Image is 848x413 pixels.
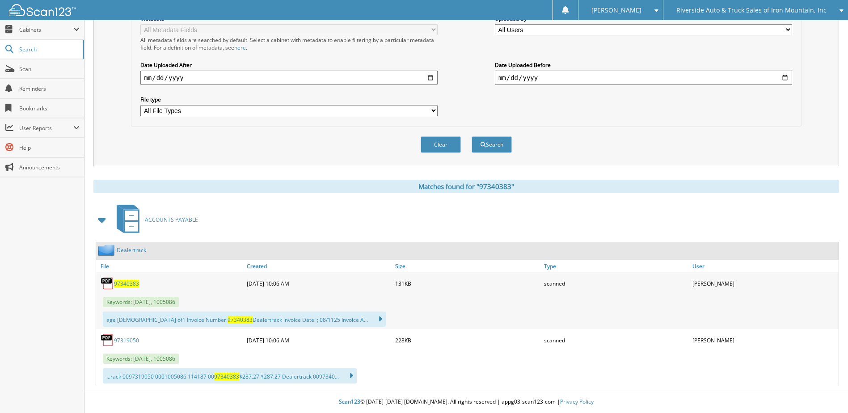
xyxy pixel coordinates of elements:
label: File type [140,96,438,103]
img: scan123-logo-white.svg [9,4,76,16]
span: [PERSON_NAME] [591,8,641,13]
div: Matches found for "97340383" [93,180,839,193]
a: 97340383 [114,280,139,287]
span: Riverside Auto & Truck Sales of Iron Mountain, Inc [676,8,827,13]
div: scanned [542,331,690,349]
div: scanned [542,274,690,292]
a: File [96,260,245,272]
div: [DATE] 10:06 AM [245,274,393,292]
span: Reminders [19,85,80,93]
label: Date Uploaded After [140,61,438,69]
span: Keywords: [DATE], 1005086 [103,354,179,364]
a: Created [245,260,393,272]
a: Type [542,260,690,272]
iframe: Chat Widget [803,370,848,413]
span: Bookmarks [19,105,80,112]
div: © [DATE]-[DATE] [DOMAIN_NAME]. All rights reserved | appg03-scan123-com | [84,391,848,413]
span: Help [19,144,80,152]
a: 97319050 [114,337,139,344]
span: Search [19,46,78,53]
label: Date Uploaded Before [495,61,792,69]
span: Keywords: [DATE], 1005086 [103,297,179,307]
input: start [140,71,438,85]
div: age [DEMOGRAPHIC_DATA] of1 Invoice Number: Dealertrack invoice Date: ; 08/1125 Invoice A... [103,312,386,327]
a: User [690,260,839,272]
span: 97340383 [214,373,239,380]
span: Announcements [19,164,80,171]
div: ...rack 0097319050 0001005086 114187 00 $287.27 $287.27 Dealertrack 0097340... [103,368,357,383]
div: 228KB [393,331,541,349]
span: 97340383 [228,316,253,324]
div: 131KB [393,274,541,292]
a: Privacy Policy [560,398,594,405]
span: Scan123 [339,398,360,405]
button: Clear [421,136,461,153]
button: Search [472,136,512,153]
a: here [234,44,246,51]
img: PDF.png [101,333,114,347]
span: ACCOUNTS PAYABLE [145,216,198,223]
div: [PERSON_NAME] [690,331,839,349]
a: Size [393,260,541,272]
img: PDF.png [101,277,114,290]
div: [PERSON_NAME] [690,274,839,292]
img: folder2.png [98,244,117,256]
a: Dealertrack [117,246,146,254]
span: Cabinets [19,26,73,34]
a: ACCOUNTS PAYABLE [111,202,198,237]
div: All metadata fields are searched by default. Select a cabinet with metadata to enable filtering b... [140,36,438,51]
span: Scan [19,65,80,73]
span: User Reports [19,124,73,132]
input: end [495,71,792,85]
div: [DATE] 10:06 AM [245,331,393,349]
